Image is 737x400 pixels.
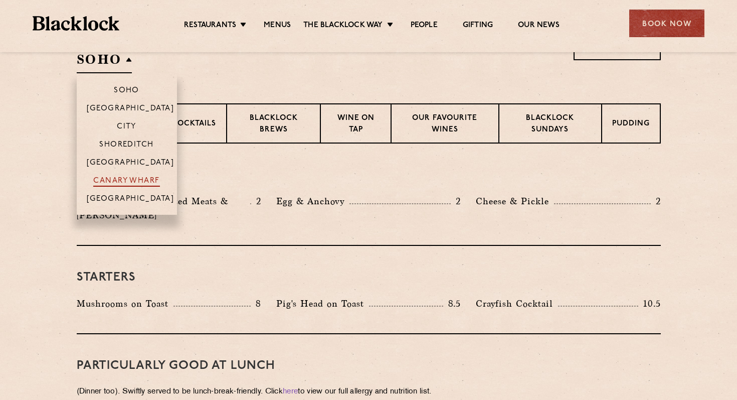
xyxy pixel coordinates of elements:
[331,113,380,137] p: Wine on Tap
[411,21,438,32] a: People
[77,169,661,182] h3: Pre Chop Bites
[251,297,261,310] p: 8
[443,297,461,310] p: 8.5
[93,177,159,187] p: Canary Wharf
[276,297,369,311] p: Pig's Head on Toast
[402,113,488,137] p: Our favourite wines
[77,51,132,73] h2: SOHO
[651,195,661,208] p: 2
[476,297,558,311] p: Crayfish Cocktail
[87,195,174,205] p: [GEOGRAPHIC_DATA]
[171,118,216,131] p: Cocktails
[77,271,661,284] h3: Starters
[184,21,236,32] a: Restaurants
[451,195,461,208] p: 2
[114,86,139,96] p: Soho
[33,16,119,31] img: BL_Textured_Logo-footer-cropped.svg
[476,194,554,208] p: Cheese & Pickle
[87,104,174,114] p: [GEOGRAPHIC_DATA]
[77,385,661,399] p: (Dinner too). Swiftly served to be lunch-break-friendly. Click to view our full allergy and nutri...
[77,297,173,311] p: Mushrooms on Toast
[638,297,660,310] p: 10.5
[509,113,591,137] p: Blacklock Sundays
[87,159,174,169] p: [GEOGRAPHIC_DATA]
[264,21,291,32] a: Menus
[77,359,661,372] h3: PARTICULARLY GOOD AT LUNCH
[99,141,154,151] p: Shoreditch
[251,195,261,208] p: 2
[117,122,136,132] p: City
[276,194,349,208] p: Egg & Anchovy
[629,10,704,37] div: Book Now
[612,118,650,131] p: Pudding
[283,388,298,395] a: here
[303,21,383,32] a: The Blacklock Way
[518,21,560,32] a: Our News
[237,113,310,137] p: Blacklock Brews
[463,21,493,32] a: Gifting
